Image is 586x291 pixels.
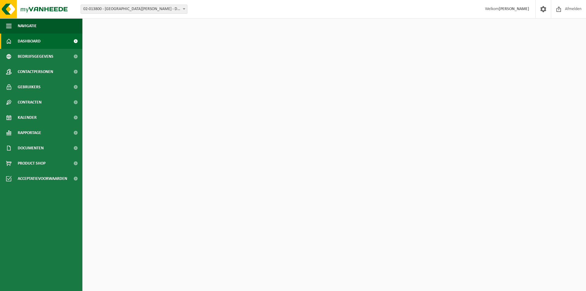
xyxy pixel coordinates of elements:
[18,34,41,49] span: Dashboard
[81,5,187,14] span: 02-013800 - BLUE WOODS HOTEL - DEERLIJK
[18,171,67,186] span: Acceptatievoorwaarden
[18,64,53,79] span: Contactpersonen
[18,18,37,34] span: Navigatie
[18,110,37,125] span: Kalender
[18,125,41,140] span: Rapportage
[18,95,42,110] span: Contracten
[499,7,529,11] strong: [PERSON_NAME]
[81,5,187,13] span: 02-013800 - BLUE WOODS HOTEL - DEERLIJK
[18,79,41,95] span: Gebruikers
[18,156,45,171] span: Product Shop
[18,49,53,64] span: Bedrijfsgegevens
[18,140,44,156] span: Documenten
